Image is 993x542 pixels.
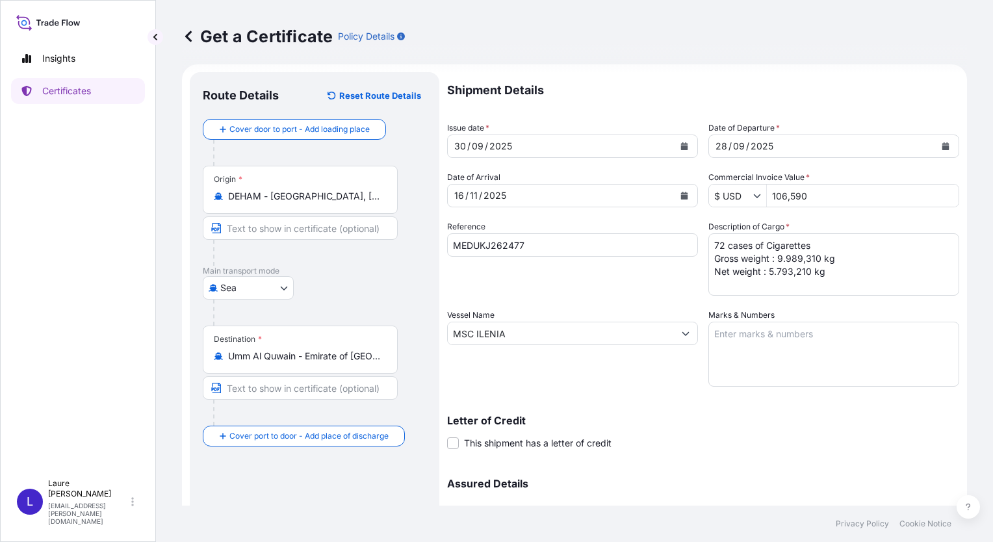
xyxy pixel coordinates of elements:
div: / [467,138,471,154]
label: Reference [447,220,485,233]
button: Calendar [674,185,695,206]
a: Certificates [11,78,145,104]
span: This shipment has a letter of credit [464,437,612,450]
div: / [465,188,469,203]
div: year, [488,138,513,154]
span: Cover port to door - Add place of discharge [229,430,389,443]
input: Destination [228,350,381,363]
p: Main transport mode [203,266,426,276]
span: Date of Departure [708,122,780,135]
span: Primary Assured [447,504,514,517]
span: Sea [220,281,237,294]
div: / [485,138,488,154]
button: Show suggestions [674,322,697,345]
div: / [729,138,732,154]
div: Origin [214,174,242,185]
div: day, [453,188,465,203]
label: Named Assured [708,504,767,517]
div: / [746,138,749,154]
p: Shipment Details [447,72,959,109]
p: Route Details [203,88,279,103]
span: L [27,495,33,508]
a: Privacy Policy [836,519,889,529]
p: [EMAIL_ADDRESS][PERSON_NAME][DOMAIN_NAME] [48,502,129,525]
input: Enter amount [767,184,959,207]
div: year, [749,138,775,154]
button: Cover port to door - Add place of discharge [203,426,405,446]
button: Calendar [674,136,695,157]
span: Cover door to port - Add loading place [229,123,370,136]
a: Insights [11,45,145,71]
p: Get a Certificate [182,26,333,47]
input: Commercial Invoice Value [709,184,753,207]
label: Description of Cargo [708,220,790,233]
button: Show suggestions [753,189,766,202]
p: Reset Route Details [339,89,421,102]
div: month, [732,138,746,154]
label: Marks & Numbers [708,309,775,322]
button: Cover door to port - Add loading place [203,119,386,140]
div: day, [714,138,729,154]
p: Assured Details [447,478,959,489]
p: Certificates [42,84,91,97]
input: Type to search vessel name or IMO [448,322,674,345]
span: Issue date [447,122,489,135]
input: Text to appear on certificate [203,376,398,400]
button: Select transport [203,276,294,300]
button: Reset Route Details [321,85,426,106]
a: Cookie Notice [899,519,951,529]
div: month, [471,138,485,154]
label: Commercial Invoice Value [708,171,810,184]
span: Date of Arrival [447,171,500,184]
input: Origin [228,190,381,203]
div: / [479,188,482,203]
button: Calendar [935,136,956,157]
p: Insights [42,52,75,65]
p: Policy Details [338,30,394,43]
input: Text to appear on certificate [203,216,398,240]
div: day, [453,138,467,154]
div: year, [482,188,508,203]
p: Letter of Credit [447,415,959,426]
label: Vessel Name [447,309,495,322]
div: month, [469,188,479,203]
div: Destination [214,334,262,344]
p: Laure [PERSON_NAME] [48,478,129,499]
input: Enter booking reference [447,233,698,257]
